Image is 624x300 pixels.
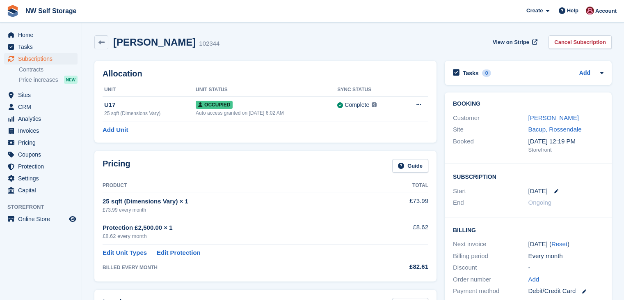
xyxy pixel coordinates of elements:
td: £8.62 [376,218,428,245]
h2: Billing [453,226,603,234]
div: Booked [453,137,528,154]
a: menu [4,101,78,113]
span: View on Stripe [493,38,529,46]
h2: Pricing [103,159,130,173]
div: £8.62 every month [103,232,376,240]
a: menu [4,125,78,136]
th: Product [103,179,376,192]
span: Home [18,29,67,41]
div: Customer [453,113,528,123]
div: £82.61 [376,262,428,272]
span: Online Store [18,213,67,225]
span: Pricing [18,137,67,148]
a: Guide [392,159,428,173]
span: Protection [18,161,67,172]
img: stora-icon-8386f47178a22dfd0bd8f6a31ec36ba5ce8667c1dd55bd0f319d3a0aa187defe.svg [7,5,19,17]
a: menu [4,185,78,196]
span: Create [526,7,543,15]
a: menu [4,173,78,184]
a: Edit Unit Types [103,248,147,258]
time: 2025-08-21 00:00:00 UTC [528,187,548,196]
h2: Subscription [453,172,603,180]
a: Add [579,69,590,78]
a: Reset [551,240,567,247]
span: Analytics [18,113,67,125]
a: Add Unit [103,125,128,135]
div: End [453,198,528,208]
div: Every month [528,252,604,261]
th: Total [376,179,428,192]
a: menu [4,149,78,160]
a: menu [4,213,78,225]
span: Settings [18,173,67,184]
a: Preview store [68,214,78,224]
span: Subscriptions [18,53,67,65]
div: Auto access granted on [DATE] 6:02 AM [196,109,337,117]
a: NW Self Storage [22,4,80,18]
td: £73.99 [376,192,428,218]
div: U17 [104,100,196,110]
div: £73.99 every month [103,206,376,214]
span: Capital [18,185,67,196]
a: menu [4,29,78,41]
img: icon-info-grey-7440780725fd019a000dd9b08b2336e03edf1995a4989e88bcd33f0948082b44.svg [372,102,377,107]
span: Invoices [18,125,67,136]
div: Debit/Credit Card [528,286,604,296]
a: Cancel Subscription [549,35,612,49]
th: Unit [103,83,196,97]
div: 25 sqft (Dimensions Vary) × 1 [103,197,376,206]
div: Start [453,187,528,196]
a: menu [4,161,78,172]
div: 102344 [199,39,219,48]
img: Josh Vines [586,7,594,15]
div: Complete [345,101,369,109]
div: BILLED EVERY MONTH [103,264,376,271]
span: Account [595,7,617,15]
a: Add [528,275,539,284]
a: menu [4,137,78,148]
div: [DATE] ( ) [528,240,604,249]
span: Sites [18,89,67,101]
div: Protection £2,500.00 × 1 [103,223,376,233]
a: Bacup, Rossendale [528,126,582,133]
a: Contracts [19,66,78,74]
span: Occupied [196,101,233,109]
a: menu [4,53,78,65]
div: Site [453,125,528,134]
h2: Booking [453,101,603,107]
div: Next invoice [453,240,528,249]
div: [DATE] 12:19 PM [528,137,604,146]
a: Price increases NEW [19,75,78,84]
div: 25 sqft (Dimensions Vary) [104,110,196,117]
span: Tasks [18,41,67,53]
div: Order number [453,275,528,284]
span: Ongoing [528,199,552,206]
th: Unit Status [196,83,337,97]
h2: Allocation [103,69,428,78]
h2: [PERSON_NAME] [113,37,196,48]
h2: Tasks [463,69,479,77]
a: menu [4,113,78,125]
div: 0 [482,69,491,77]
div: Storefront [528,146,604,154]
a: menu [4,41,78,53]
a: [PERSON_NAME] [528,114,579,121]
a: Edit Protection [157,248,201,258]
div: Billing period [453,252,528,261]
a: menu [4,89,78,101]
span: CRM [18,101,67,113]
span: Storefront [7,203,82,211]
div: - [528,263,604,272]
div: Discount [453,263,528,272]
span: Price increases [19,76,58,84]
div: NEW [64,76,78,84]
th: Sync Status [337,83,400,97]
div: Payment method [453,286,528,296]
a: View on Stripe [489,35,539,49]
span: Help [567,7,578,15]
span: Coupons [18,149,67,160]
